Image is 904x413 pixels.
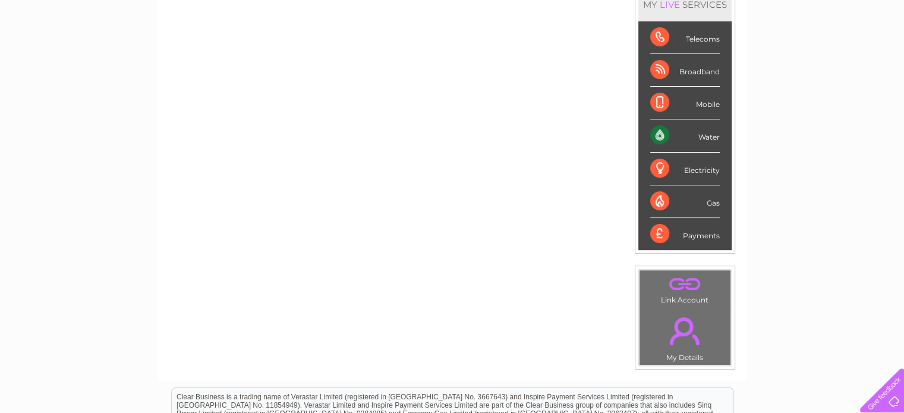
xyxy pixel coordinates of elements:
div: Clear Business is a trading name of Verastar Limited (registered in [GEOGRAPHIC_DATA] No. 3667643... [172,7,733,58]
div: Electricity [650,153,720,185]
a: . [642,310,727,352]
a: Energy [725,51,751,59]
div: Mobile [650,87,720,119]
a: Blog [801,51,818,59]
a: Contact [825,51,854,59]
a: Water [695,51,717,59]
div: Broadband [650,54,720,87]
a: 0333 014 3131 [680,6,762,21]
a: . [642,273,727,294]
a: Telecoms [758,51,793,59]
div: Payments [650,218,720,250]
a: Log out [865,51,893,59]
td: My Details [639,307,731,365]
img: logo.png [32,31,92,67]
div: Telecoms [650,21,720,54]
div: Gas [650,185,720,218]
td: Link Account [639,270,731,307]
div: Water [650,119,720,152]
